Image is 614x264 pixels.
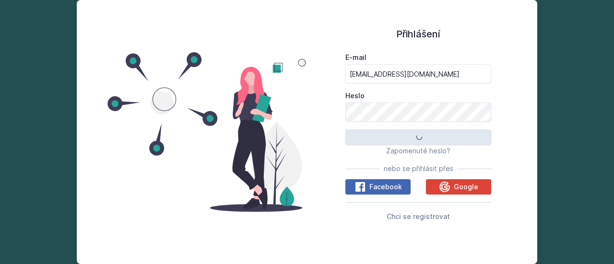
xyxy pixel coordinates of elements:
button: Přihlásit se [345,129,491,145]
button: Google [426,179,491,195]
h1: Přihlášení [345,27,491,41]
span: Google [454,182,478,192]
label: E-mail [345,53,491,62]
span: nebo se přihlásit přes [384,164,453,173]
label: Heslo [345,91,491,101]
button: Facebook [345,179,411,195]
span: Zapomenuté heslo? [386,147,450,155]
span: Chci se registrovat [387,212,450,220]
span: Facebook [369,182,402,192]
input: Tvoje e-mailová adresa [345,64,491,83]
button: Chci se registrovat [387,210,450,222]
